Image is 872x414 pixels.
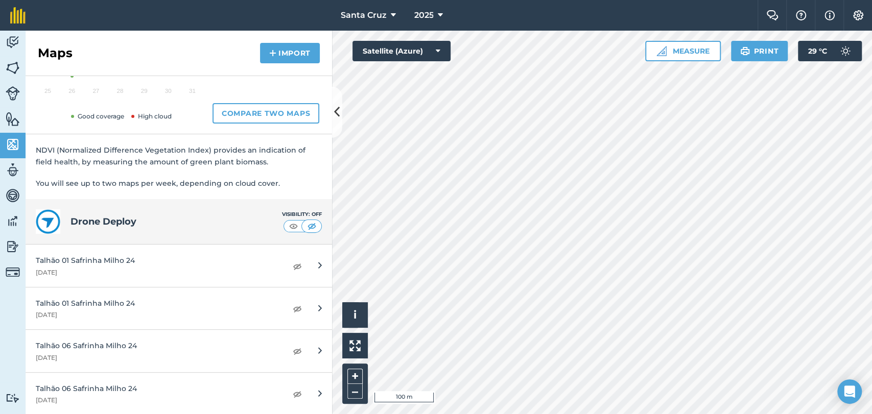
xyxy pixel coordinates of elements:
[282,210,322,218] div: Visibility: Off
[6,265,20,279] img: svg+xml;base64,PD94bWwgdmVyc2lvbj0iMS4wIiBlbmNvZGluZz0idXRmLTgiPz4KPCEtLSBHZW5lcmF0b3I6IEFkb2JlIE...
[70,214,282,229] h4: Drone Deploy
[293,345,302,357] img: svg+xml;base64,PHN2ZyB4bWxucz0iaHR0cDovL3d3dy53My5vcmcvMjAwMC9zdmciIHdpZHRoPSIxOCIgaGVpZ2h0PSIyNC...
[852,10,864,20] img: A cog icon
[36,144,322,167] p: NDVI (Normalized Difference Vegetation Index) provides an indication of field health, by measurin...
[798,41,862,61] button: 29 °C
[740,45,750,57] img: svg+xml;base64,PHN2ZyB4bWxucz0iaHR0cDovL3d3dy53My5vcmcvMjAwMC9zdmciIHdpZHRoPSIxOSIgaGVpZ2h0PSIyNC...
[84,83,108,104] button: August 27, 2025
[269,47,276,59] img: svg+xml;base64,PHN2ZyB4bWxucz0iaHR0cDovL3d3dy53My5vcmcvMjAwMC9zdmciIHdpZHRoPSIxNCIgaGVpZ2h0PSIyNC...
[6,86,20,101] img: svg+xml;base64,PD94bWwgdmVyc2lvbj0iMS4wIiBlbmNvZGluZz0idXRmLTgiPz4KPCEtLSBHZW5lcmF0b3I6IEFkb2JlIE...
[293,260,302,272] img: svg+xml;base64,PHN2ZyB4bWxucz0iaHR0cDovL3d3dy53My5vcmcvMjAwMC9zdmciIHdpZHRoPSIxOCIgaGVpZ2h0PSIyNC...
[36,354,276,362] div: [DATE]
[6,137,20,152] img: svg+xml;base64,PHN2ZyB4bWxucz0iaHR0cDovL3d3dy53My5vcmcvMjAwMC9zdmciIHdpZHRoPSI1NiIgaGVpZ2h0PSI2MC...
[6,162,20,178] img: svg+xml;base64,PD94bWwgdmVyc2lvbj0iMS4wIiBlbmNvZGluZz0idXRmLTgiPz4KPCEtLSBHZW5lcmF0b3I6IEFkb2JlIE...
[837,379,862,404] div: Open Intercom Messenger
[766,10,779,20] img: Two speech bubbles overlapping with the left bubble in the forefront
[36,83,60,104] button: August 25, 2025
[180,83,204,104] button: August 31, 2025
[36,178,322,189] p: You will see up to two maps per week, depending on cloud cover.
[36,396,276,404] div: [DATE]
[6,213,20,229] img: svg+xml;base64,PD94bWwgdmVyc2lvbj0iMS4wIiBlbmNvZGluZz0idXRmLTgiPz4KPCEtLSBHZW5lcmF0b3I6IEFkb2JlIE...
[808,41,827,61] span: 29 ° C
[347,384,363,399] button: –
[36,311,276,319] div: [DATE]
[213,103,319,124] button: Compare two maps
[132,83,156,104] button: August 29, 2025
[38,45,73,61] h2: Maps
[260,43,320,63] button: Import
[60,83,84,104] button: August 26, 2025
[36,209,60,234] img: logo
[352,41,451,61] button: Satellite (Azure)
[6,393,20,403] img: svg+xml;base64,PD94bWwgdmVyc2lvbj0iMS4wIiBlbmNvZGluZz0idXRmLTgiPz4KPCEtLSBHZW5lcmF0b3I6IEFkb2JlIE...
[353,308,357,321] span: i
[824,9,835,21] img: svg+xml;base64,PHN2ZyB4bWxucz0iaHR0cDovL3d3dy53My5vcmcvMjAwMC9zdmciIHdpZHRoPSIxNyIgaGVpZ2h0PSIxNy...
[36,269,276,277] div: [DATE]
[36,255,276,266] div: Talhão 01 Safrinha Milho 24
[6,35,20,50] img: svg+xml;base64,PD94bWwgdmVyc2lvbj0iMS4wIiBlbmNvZGluZz0idXRmLTgiPz4KPCEtLSBHZW5lcmF0b3I6IEFkb2JlIE...
[795,10,807,20] img: A question mark icon
[340,9,386,21] span: Santa Cruz
[414,9,433,21] span: 2025
[26,330,332,372] a: Talhão 06 Safrinha Milho 24[DATE]
[656,46,667,56] img: Ruler icon
[69,112,124,120] span: Good coverage
[6,239,20,254] img: svg+xml;base64,PD94bWwgdmVyc2lvbj0iMS4wIiBlbmNvZGluZz0idXRmLTgiPz4KPCEtLSBHZW5lcmF0b3I6IEFkb2JlIE...
[26,245,332,287] a: Talhão 01 Safrinha Milho 24[DATE]
[347,369,363,384] button: +
[287,221,300,231] img: svg+xml;base64,PHN2ZyB4bWxucz0iaHR0cDovL3d3dy53My5vcmcvMjAwMC9zdmciIHdpZHRoPSI1MCIgaGVpZ2h0PSI0MC...
[156,83,180,104] button: August 30, 2025
[36,340,276,351] div: Talhão 06 Safrinha Milho 24
[293,302,302,314] img: svg+xml;base64,PHN2ZyB4bWxucz0iaHR0cDovL3d3dy53My5vcmcvMjAwMC9zdmciIHdpZHRoPSIxOCIgaGVpZ2h0PSIyNC...
[10,7,26,23] img: fieldmargin Logo
[26,287,332,330] a: Talhão 01 Safrinha Milho 24[DATE]
[6,60,20,76] img: svg+xml;base64,PHN2ZyB4bWxucz0iaHR0cDovL3d3dy53My5vcmcvMjAwMC9zdmciIHdpZHRoPSI1NiIgaGVpZ2h0PSI2MC...
[36,298,276,309] div: Talhão 01 Safrinha Milho 24
[305,221,318,231] img: svg+xml;base64,PHN2ZyB4bWxucz0iaHR0cDovL3d3dy53My5vcmcvMjAwMC9zdmciIHdpZHRoPSI1MCIgaGVpZ2h0PSI0MC...
[293,387,302,400] img: svg+xml;base64,PHN2ZyB4bWxucz0iaHR0cDovL3d3dy53My5vcmcvMjAwMC9zdmciIHdpZHRoPSIxOCIgaGVpZ2h0PSIyNC...
[108,83,132,104] button: August 28, 2025
[349,340,361,351] img: Four arrows, one pointing top left, one top right, one bottom right and the last bottom left
[36,383,276,394] div: Talhão 06 Safrinha Milho 24
[342,302,368,328] button: i
[645,41,721,61] button: Measure
[731,41,788,61] button: Print
[835,41,856,61] img: svg+xml;base64,PD94bWwgdmVyc2lvbj0iMS4wIiBlbmNvZGluZz0idXRmLTgiPz4KPCEtLSBHZW5lcmF0b3I6IEFkb2JlIE...
[6,188,20,203] img: svg+xml;base64,PD94bWwgdmVyc2lvbj0iMS4wIiBlbmNvZGluZz0idXRmLTgiPz4KPCEtLSBHZW5lcmF0b3I6IEFkb2JlIE...
[129,112,172,120] span: High cloud
[6,111,20,127] img: svg+xml;base64,PHN2ZyB4bWxucz0iaHR0cDovL3d3dy53My5vcmcvMjAwMC9zdmciIHdpZHRoPSI1NiIgaGVpZ2h0PSI2MC...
